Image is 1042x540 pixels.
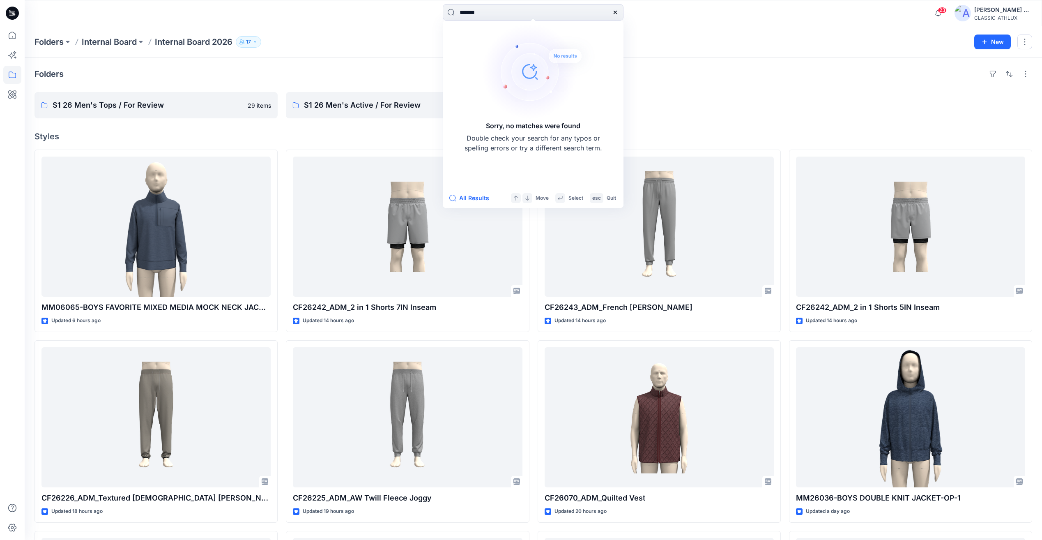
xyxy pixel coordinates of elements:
[35,92,278,118] a: S1 26 Men's Tops / For Review29 items
[155,36,232,48] p: Internal Board 2026
[35,132,1032,141] h4: Styles
[293,492,522,504] p: CF26225_ADM_AW Twill Fleece Joggy
[35,69,64,79] h4: Folders
[41,157,271,297] a: MM06065-BOYS FAVORITE MIXED MEDIA MOCK NECK JACKET
[41,492,271,504] p: CF26226_ADM_Textured [DEMOGRAPHIC_DATA] [PERSON_NAME]
[303,507,354,516] p: Updated 19 hours ago
[53,99,243,111] p: S1 26 Men's Tops / For Review
[796,302,1025,313] p: CF26242_ADM_2 in 1 Shorts 5IN Inseam
[286,92,529,118] a: S1 26 Men's Active / For Review22 items
[568,194,583,203] p: Select
[82,36,137,48] a: Internal Board
[482,22,597,121] img: Sorry, no matches were found
[236,36,261,48] button: 17
[545,157,774,297] a: CF26243_ADM_French Terry Jogger
[293,302,522,313] p: CF26242_ADM_2 in 1 Shorts 7IN Inseam
[449,193,495,203] button: All Results
[51,507,103,516] p: Updated 18 hours ago
[592,194,601,203] p: esc
[545,302,774,313] p: CF26243_ADM_French [PERSON_NAME]
[51,316,101,325] p: Updated 6 hours ago
[293,347,522,487] a: CF26225_ADM_AW Twill Fleece Joggy
[486,121,580,131] h5: Sorry, no matches were found
[955,5,971,21] img: avatar
[938,7,947,14] span: 23
[536,194,549,203] p: Move
[796,492,1025,504] p: MM26036-BOYS DOUBLE KNIT JACKET-OP-1
[806,316,857,325] p: Updated 14 hours ago
[545,347,774,487] a: CF26070_ADM_Quilted Vest
[41,302,271,313] p: MM06065-BOYS FAVORITE MIXED MEDIA MOCK NECK JACKET
[545,492,774,504] p: CF26070_ADM_Quilted Vest
[293,157,522,297] a: CF26242_ADM_2 in 1 Shorts 7IN Inseam
[246,37,251,46] p: 17
[41,347,271,487] a: CF26226_ADM_Textured French Terry Jogger
[974,5,1032,15] div: [PERSON_NAME] Cfai
[304,99,494,111] p: S1 26 Men's Active / For Review
[974,35,1011,49] button: New
[303,316,354,325] p: Updated 14 hours ago
[554,316,606,325] p: Updated 14 hours ago
[796,347,1025,487] a: MM26036-BOYS DOUBLE KNIT JACKET-OP-1
[248,101,271,110] p: 29 items
[463,133,603,153] p: Double check your search for any typos or spelling errors or try a different search term.
[796,157,1025,297] a: CF26242_ADM_2 in 1 Shorts 5IN Inseam
[806,507,850,516] p: Updated a day ago
[607,194,616,203] p: Quit
[554,507,607,516] p: Updated 20 hours ago
[35,36,64,48] a: Folders
[974,15,1032,21] div: CLASSIC_ATHLUX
